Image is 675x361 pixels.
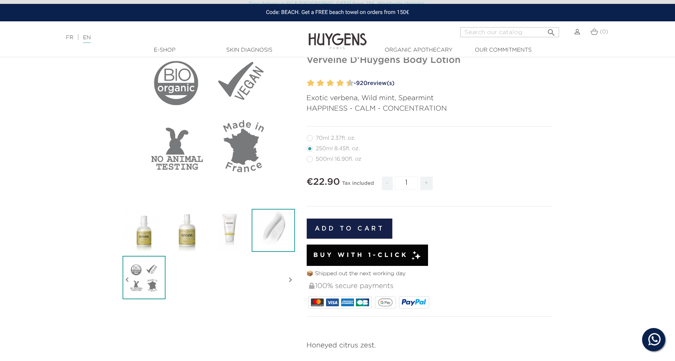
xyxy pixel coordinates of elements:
[341,299,354,306] img: AMEX
[351,78,553,89] a: -920review(s)
[307,93,553,104] p: Exotic verbena, Wild mint, Spearmint
[378,299,393,306] img: google_pay
[126,46,204,54] a: E-Shop
[307,135,365,141] label: 70ml 2.37fl. oz.
[318,78,324,89] label: 4
[345,78,347,89] label: 9
[307,156,371,162] label: 500ml 16.90fl. oz
[83,35,91,43] a: EN
[382,177,393,190] span: -
[328,78,334,89] label: 6
[342,175,374,196] div: Tax included
[420,177,433,190] span: +
[356,299,369,306] img: CB_NATIONALE
[335,78,337,89] label: 7
[395,176,418,190] input: Quantity
[460,27,559,37] input: Search
[464,46,542,54] a: Our commitments
[326,299,339,306] img: VISA
[307,55,553,66] h1: Verveine D'Huygens Body Lotion
[211,46,288,54] a: Skin Diagnosis
[338,78,344,89] label: 8
[66,35,73,40] a: FR
[307,219,393,239] button: Add to cart
[380,46,457,54] a: Organic Apothecary
[325,78,328,89] label: 5
[356,80,368,86] span: 920
[123,260,132,299] i: 
[309,78,314,89] label: 2
[600,29,608,35] span: (0)
[307,342,376,349] span: Honeyed citrus zest.
[62,33,275,42] div: |
[309,21,367,50] img: Huygens
[309,283,314,289] img: 100% secure payments
[544,25,558,35] button: 
[286,260,295,299] i: 
[307,104,553,114] p: HAPPINESS - CALM - CONCENTRATION
[308,278,553,295] div: 100% secure payments
[547,26,556,35] i: 
[348,78,354,89] label: 10
[307,270,553,278] p: 📦 Shipped out the next working day
[307,177,340,187] span: €22.90
[307,146,369,152] label: 250ml 8.45fl. oz.
[315,78,318,89] label: 3
[306,78,308,89] label: 1
[311,299,324,306] img: MASTERCARD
